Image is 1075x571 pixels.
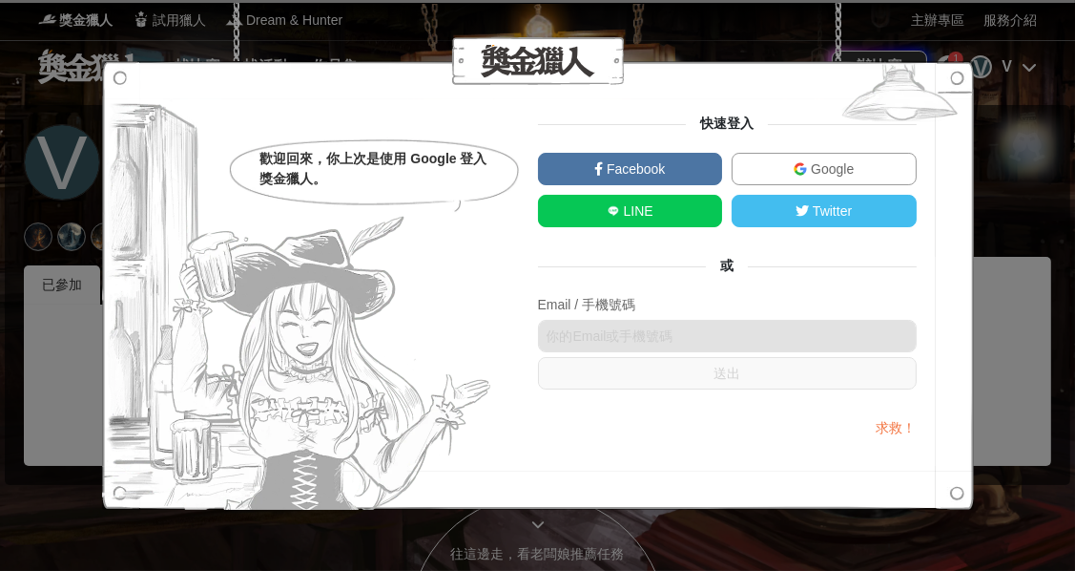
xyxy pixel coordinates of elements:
[807,161,854,177] span: Google
[538,295,917,315] div: Email / 手機號碼
[538,357,917,390] button: 送出
[603,161,665,177] span: Facebook
[686,116,768,131] span: 快速登入
[809,203,852,219] span: Twitter
[607,204,620,218] img: LINE
[620,203,653,219] span: LINE
[102,61,498,510] img: Signup
[826,61,974,133] img: Signup
[794,162,807,176] img: Google
[538,320,917,352] input: 你的Email或手機號碼
[260,149,496,189] div: 歡迎回來，你上次是使用 Google 登入獎金獵人。
[876,420,916,435] a: 求救！
[706,258,748,273] span: 或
